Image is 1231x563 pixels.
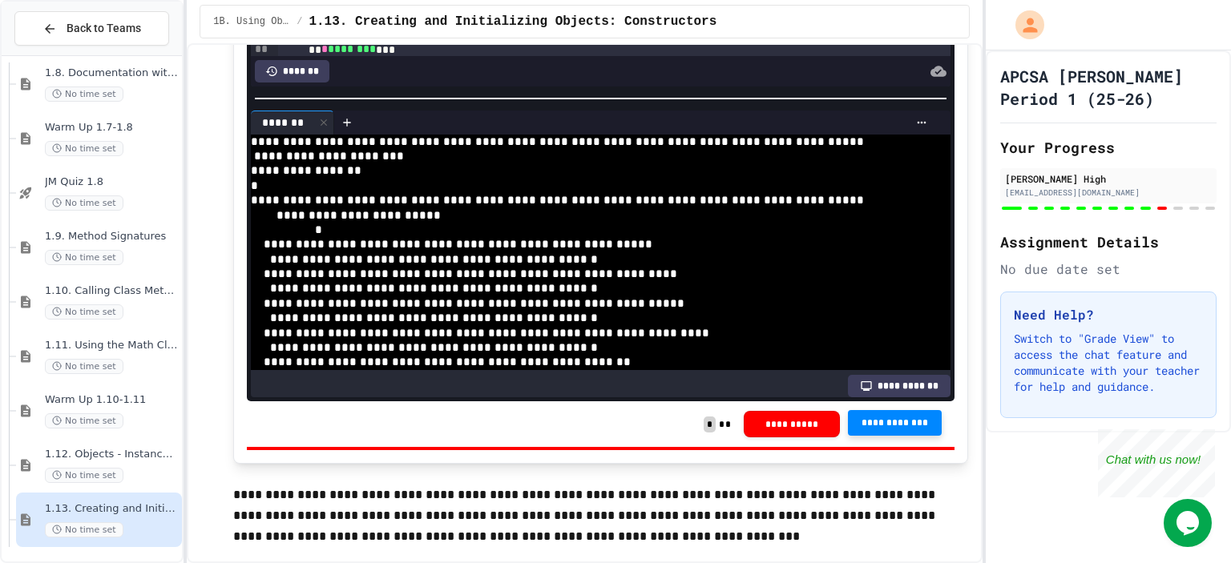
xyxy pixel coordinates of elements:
[45,86,123,102] span: No time set
[45,141,123,156] span: No time set
[45,502,179,516] span: 1.13. Creating and Initializing Objects: Constructors
[67,20,141,37] span: Back to Teams
[1098,429,1215,497] iframe: chat widget
[45,230,179,243] span: 1.9. Method Signatures
[45,121,179,135] span: Warm Up 1.7-1.8
[297,15,302,28] span: /
[14,11,169,46] button: Back to Teams
[1005,187,1212,199] div: [EMAIL_ADDRESS][DOMAIN_NAME]
[1000,136,1217,159] h2: Your Progress
[1164,499,1215,547] iframe: chat widget
[45,468,123,483] span: No time set
[309,12,716,31] span: 1.13. Creating and Initializing Objects: Constructors
[45,66,179,80] span: 1.8. Documentation with Comments and Preconditions
[1000,65,1217,110] h1: APCSA [PERSON_NAME] Period 1 (25-26)
[45,359,123,374] span: No time set
[45,522,123,537] span: No time set
[45,413,123,428] span: No time set
[45,195,123,211] span: No time set
[1000,259,1217,279] div: No due date set
[45,448,179,461] span: 1.12. Objects - Instances of Classes
[1014,305,1203,324] h3: Need Help?
[999,6,1048,43] div: My Account
[1014,331,1203,395] p: Switch to "Grade View" to access the chat feature and communicate with your teacher for help and ...
[45,393,179,407] span: Warm Up 1.10-1.11
[1005,171,1212,186] div: [PERSON_NAME] High
[1000,231,1217,253] h2: Assignment Details
[45,339,179,352] span: 1.11. Using the Math Class
[45,175,179,189] span: JM Quiz 1.8
[45,284,179,298] span: 1.10. Calling Class Methods
[213,15,290,28] span: 1B. Using Objects
[45,250,123,265] span: No time set
[45,304,123,320] span: No time set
